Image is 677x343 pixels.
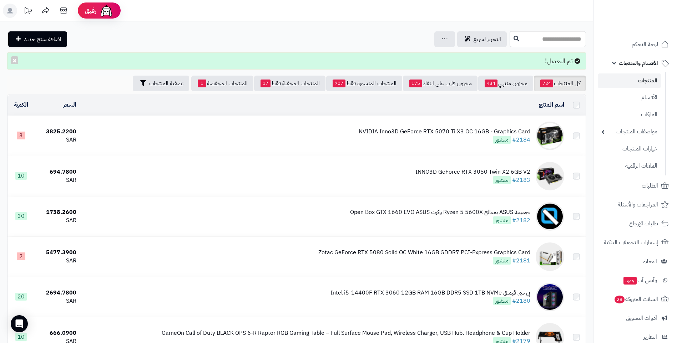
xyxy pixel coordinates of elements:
a: المنتجات [598,73,661,88]
div: تم التعديل! [7,52,586,70]
div: تجميعة ASUS بمعالج Ryzen 5 5600X وكرت Open Box GTX 1660 EVO ASUS [350,208,530,216]
span: 10 [15,333,27,341]
a: المنتجات المخفية فقط17 [254,76,325,91]
a: تحديثات المنصة [19,4,37,20]
span: منشور [493,257,511,265]
a: السعر [63,101,76,109]
button: تصفية المنتجات [133,76,189,91]
a: طلبات الإرجاع [598,215,673,232]
a: الماركات [598,107,661,122]
span: التحرير لسريع [474,35,501,43]
div: GameOn Call of Duty BLACK OPS 6-R Raptor RGB Gaming Table – Full Surface Mouse Pad, Wireless Char... [162,329,530,337]
a: #2184 [512,135,530,144]
div: بي سي قيمنق Intel i5-14400F RTX 3060 12GB RAM 16GB DDR5 SSD 1TB NVMe [330,289,530,297]
span: التقارير [643,332,657,342]
a: المنتجات المخفضة1 [191,76,253,91]
span: 20 [15,293,27,301]
span: جديد [623,277,637,285]
img: Zotac GeForce RTX 5080 Solid OC White 16GB GDDR7 PCI-Express Graphics Card [536,242,564,271]
span: أدوات التسويق [626,313,657,323]
a: الكمية [14,101,28,109]
div: 694.7800 [37,168,76,176]
span: منشور [493,176,511,184]
span: العملاء [643,256,657,266]
a: أدوات التسويق [598,309,673,327]
div: 5477.3900 [37,249,76,257]
div: SAR [37,297,76,305]
span: السلات المتروكة [614,294,658,304]
span: 10 [15,172,27,180]
a: العملاء [598,253,673,270]
div: SAR [37,216,76,225]
a: #2182 [512,216,530,225]
span: منشور [493,297,511,305]
a: إشعارات التحويلات البنكية [598,234,673,251]
span: الطلبات [642,181,658,191]
div: Zotac GeForce RTX 5080 Solid OC White 16GB GDDR7 PCI-Express Graphics Card [318,249,530,257]
a: اضافة منتج جديد [8,31,67,47]
span: 175 [409,80,422,87]
a: لوحة التحكم [598,36,673,53]
img: تجميعة ASUS بمعالج Ryzen 5 5600X وكرت Open Box GTX 1660 EVO ASUS [536,202,564,231]
a: #2183 [512,176,530,184]
a: الأقسام [598,90,661,105]
a: المراجعات والأسئلة [598,196,673,213]
div: 3825.2200 [37,128,76,136]
span: لوحة التحكم [632,39,658,49]
span: منشور [493,136,511,144]
span: 28 [614,295,625,304]
span: الأقسام والمنتجات [619,58,658,68]
div: SAR [37,257,76,265]
button: × [11,56,18,64]
span: 17 [261,80,271,87]
a: كل المنتجات724 [534,76,586,91]
a: #2181 [512,256,530,265]
div: 2694.7800 [37,289,76,297]
span: تصفية المنتجات [149,79,183,88]
a: مخزون قارب على النفاذ175 [403,76,478,91]
span: رفيق [85,6,96,15]
a: المنتجات المنشورة فقط707 [326,76,402,91]
div: INNO3D GeForce RTX 3050 Twin X2 6GB V2 [415,168,530,176]
img: بي سي قيمنق Intel i5-14400F RTX 3060 12GB RAM 16GB DDR5 SSD 1TB NVMe [536,283,564,311]
span: المراجعات والأسئلة [618,200,658,210]
a: وآتس آبجديد [598,272,673,289]
span: 2 [17,252,25,260]
span: طلبات الإرجاع [629,219,658,229]
img: INNO3D GeForce RTX 3050 Twin X2 6GB V2 [536,162,564,190]
a: الطلبات [598,177,673,194]
span: وآتس آب [623,275,657,285]
img: logo-2.png [628,8,670,23]
div: NVIDIA Inno3D GeForce RTX 5070 Ti X3 OC 16GB - Graphics Card [359,128,530,136]
span: 707 [333,80,345,87]
a: السلات المتروكة28 [598,291,673,308]
div: SAR [37,176,76,184]
div: 1738.2600 [37,208,76,216]
span: اضافة منتج جديد [24,35,61,43]
img: ai-face.png [99,4,113,18]
span: 3 [17,132,25,139]
a: مواصفات المنتجات [598,124,661,139]
img: NVIDIA Inno3D GeForce RTX 5070 Ti X3 OC 16GB - Graphics Card [536,122,564,150]
span: 30 [15,212,27,220]
a: #2180 [512,297,530,305]
span: إشعارات التحويلات البنكية [604,237,658,247]
a: مخزون منتهي434 [478,76,533,91]
div: SAR [37,136,76,144]
span: 724 [540,80,553,87]
span: منشور [493,216,511,224]
div: Open Intercom Messenger [11,315,28,332]
div: 666.0900 [37,329,76,337]
a: الملفات الرقمية [598,158,661,174]
span: 1 [198,80,206,87]
a: خيارات المنتجات [598,141,661,157]
a: التحرير لسريع [457,31,507,47]
a: اسم المنتج [539,101,564,109]
span: 434 [485,80,497,87]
